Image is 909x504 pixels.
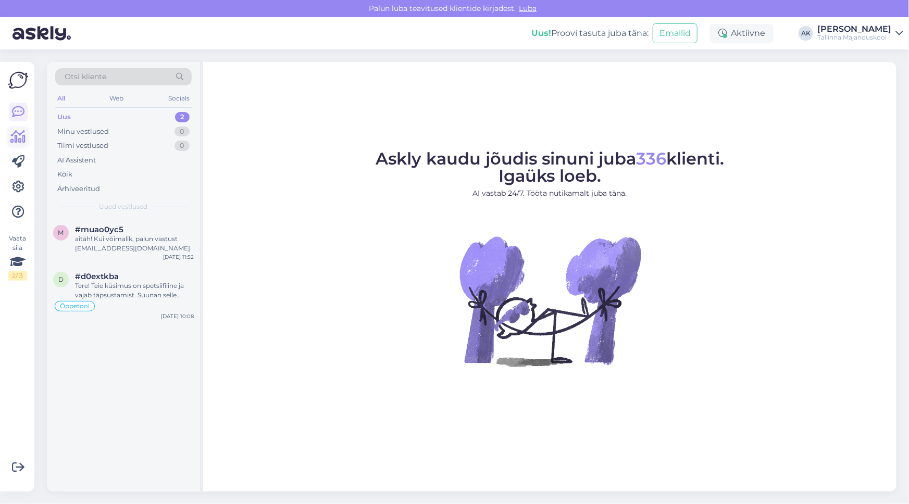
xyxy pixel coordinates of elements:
[175,127,190,137] div: 0
[376,188,724,199] p: AI vastab 24/7. Tööta nutikamalt juba täna.
[817,33,891,42] div: Tallinna Majanduskool
[175,141,190,151] div: 0
[57,184,100,194] div: Arhiveeritud
[60,303,90,309] span: Õppetool
[57,112,71,122] div: Uus
[175,112,190,122] div: 2
[710,24,774,43] div: Aktiivne
[817,25,891,33] div: [PERSON_NAME]
[99,202,148,211] span: Uued vestlused
[75,272,119,281] span: #d0extkba
[799,26,813,41] div: AK
[57,155,96,166] div: AI Assistent
[108,92,126,105] div: Web
[163,253,194,261] div: [DATE] 11:52
[8,70,28,90] img: Askly Logo
[161,312,194,320] div: [DATE] 10:08
[516,4,540,13] span: Luba
[8,234,27,281] div: Vaata siia
[653,23,698,43] button: Emailid
[55,92,67,105] div: All
[75,281,194,300] div: Tere! Teie küsimus on spetsiifiline ja vajab täpsustamist. Suunan selle edasi kolleegile, kes osk...
[531,28,551,38] b: Uus!
[57,127,109,137] div: Minu vestlused
[531,27,649,40] div: Proovi tasuta juba täna:
[8,271,27,281] div: 2 / 3
[58,275,64,283] span: d
[636,148,666,169] span: 336
[65,71,106,82] span: Otsi kliente
[75,234,194,253] div: aitäh! Kui võimalik, palun vastust [EMAIL_ADDRESS][DOMAIN_NAME]
[75,225,123,234] span: #muao0yc5
[817,25,903,42] a: [PERSON_NAME]Tallinna Majanduskool
[57,169,72,180] div: Kõik
[166,92,192,105] div: Socials
[376,148,724,186] span: Askly kaudu jõudis sinuni juba klienti. Igaüks loeb.
[58,229,64,236] span: m
[57,141,108,151] div: Tiimi vestlused
[456,207,644,395] img: No Chat active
